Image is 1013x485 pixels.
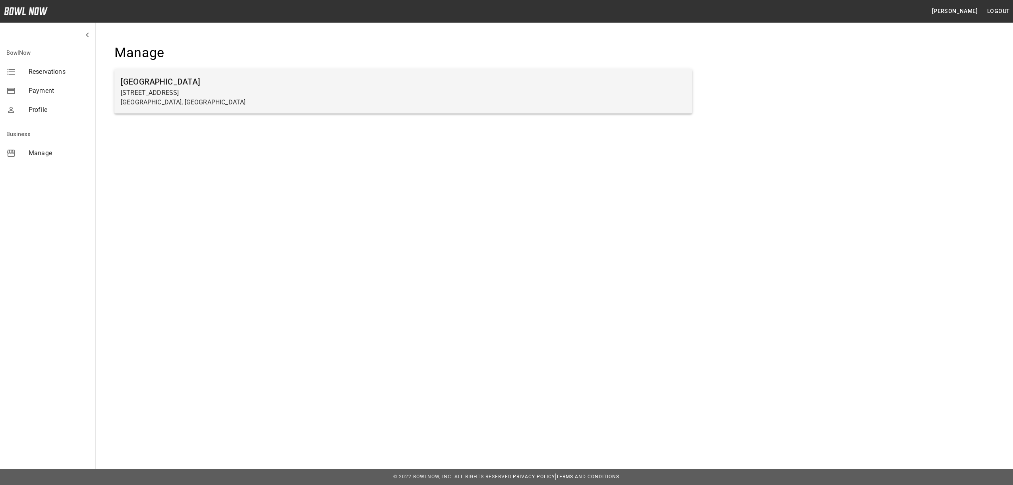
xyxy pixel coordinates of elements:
p: [GEOGRAPHIC_DATA], [GEOGRAPHIC_DATA] [121,98,686,107]
img: logo [4,7,48,15]
a: Privacy Policy [513,474,555,479]
span: Manage [29,148,89,158]
span: Payment [29,86,89,96]
h6: [GEOGRAPHIC_DATA] [121,75,686,88]
h4: Manage [114,44,692,61]
button: [PERSON_NAME] [929,4,981,19]
span: Reservations [29,67,89,77]
p: [STREET_ADDRESS] [121,88,686,98]
span: © 2022 BowlNow, Inc. All Rights Reserved. [393,474,513,479]
button: Logout [984,4,1013,19]
a: Terms and Conditions [557,474,620,479]
span: Profile [29,105,89,115]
